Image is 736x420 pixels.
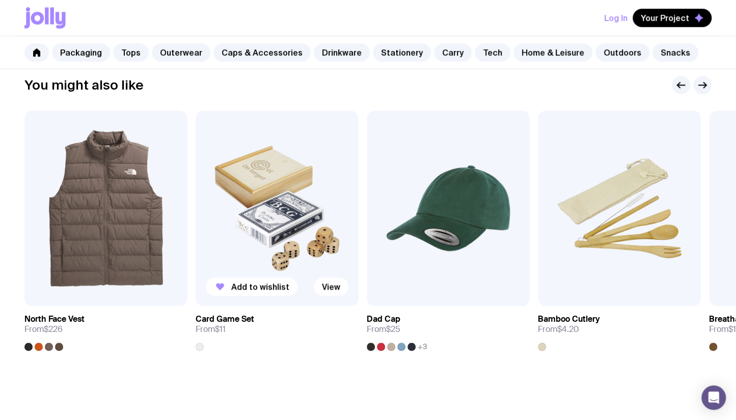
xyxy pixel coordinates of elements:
[538,324,579,334] span: From
[196,306,359,351] a: Card Game SetFrom$11
[538,306,701,351] a: Bamboo CutleryFrom$4.20
[44,324,63,334] span: $226
[215,324,226,334] span: $11
[513,43,592,62] a: Home & Leisure
[24,324,63,334] span: From
[557,324,579,334] span: $4.20
[373,43,431,62] a: Stationery
[652,43,698,62] a: Snacks
[604,9,628,27] button: Log In
[24,306,187,351] a: North Face VestFrom$226
[633,9,712,27] button: Your Project
[367,324,400,334] span: From
[206,277,297,296] button: Add to wishlist
[196,314,254,324] h3: Card Game Set
[538,314,600,324] h3: Bamboo Cutlery
[367,314,400,324] h3: Dad Cap
[24,77,144,93] h2: You might also like
[231,282,289,292] span: Add to wishlist
[196,324,226,334] span: From
[641,13,689,23] span: Your Project
[475,43,510,62] a: Tech
[314,277,348,296] a: View
[701,385,726,410] div: Open Intercom Messenger
[434,43,472,62] a: Carry
[24,314,85,324] h3: North Face Vest
[367,306,530,351] a: Dad CapFrom$25+3
[418,343,427,351] span: +3
[152,43,210,62] a: Outerwear
[595,43,649,62] a: Outdoors
[213,43,311,62] a: Caps & Accessories
[314,43,370,62] a: Drinkware
[113,43,149,62] a: Tops
[386,324,400,334] span: $25
[52,43,110,62] a: Packaging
